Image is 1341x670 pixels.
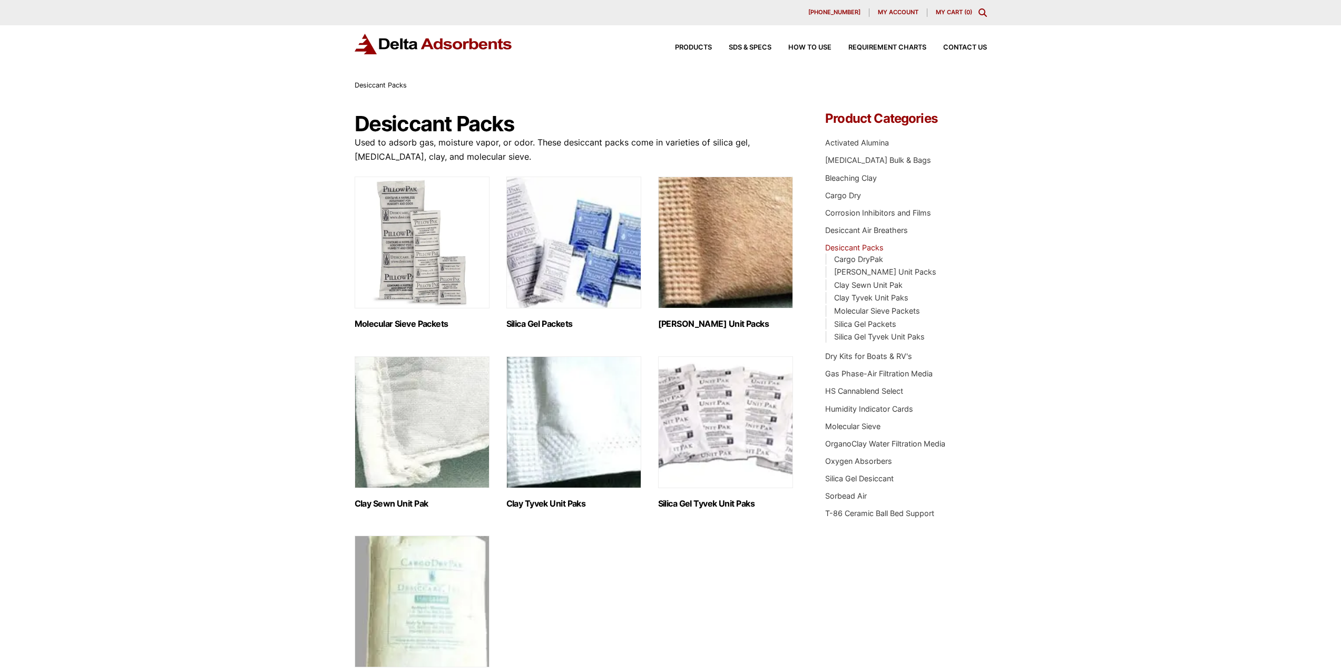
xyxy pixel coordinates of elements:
[355,356,490,509] a: Visit product category Clay Sewn Unit Pak
[869,8,927,17] a: My account
[658,319,793,329] h2: [PERSON_NAME] Unit Packs
[825,474,894,483] a: Silica Gel Desiccant
[966,8,970,16] span: 0
[825,352,912,361] a: Dry Kits for Boats & RV's
[825,509,934,518] a: T-86 Ceramic Ball Bed Support
[825,112,986,125] h4: Product Categories
[825,404,913,413] a: Humidity Indicator Cards
[825,138,889,147] a: Activated Alumina
[834,267,936,276] a: [PERSON_NAME] Unit Packs
[800,8,869,17] a: [PHONE_NUMBER]
[878,9,918,15] span: My account
[658,177,793,329] a: Visit product category Clay Kraft Unit Packs
[729,44,771,51] span: SDS & SPECS
[658,44,712,51] a: Products
[506,356,641,488] img: Clay Tyvek Unit Paks
[506,177,641,329] a: Visit product category Silica Gel Packets
[506,177,641,308] img: Silica Gel Packets
[825,226,908,235] a: Desiccant Air Breathers
[506,319,641,329] h2: Silica Gel Packets
[658,499,793,509] h2: Silica Gel Tyvek Unit Paks
[834,255,883,264] a: Cargo DryPak
[355,112,794,135] h1: Desiccant Packs
[834,280,903,289] a: Clay Sewn Unit Pak
[355,499,490,509] h2: Clay Sewn Unit Pak
[825,156,931,164] a: [MEDICAL_DATA] Bulk & Bags
[936,8,972,16] a: My Cart (0)
[926,44,987,51] a: Contact Us
[834,332,925,341] a: Silica Gel Tyvek Unit Paks
[355,34,513,54] img: Delta Adsorbents
[834,306,920,315] a: Molecular Sieve Packets
[825,457,892,465] a: Oxygen Absorbers
[808,9,860,15] span: [PHONE_NUMBER]
[788,44,831,51] span: How to Use
[831,44,926,51] a: Requirement Charts
[825,191,861,200] a: Cargo Dry
[825,439,945,448] a: OrganoClay Water Filtration Media
[848,44,926,51] span: Requirement Charts
[712,44,771,51] a: SDS & SPECS
[675,44,712,51] span: Products
[825,243,884,252] a: Desiccant Packs
[355,356,490,488] img: Clay Sewn Unit Pak
[355,81,407,89] span: Desiccant Packs
[825,386,903,395] a: HS Cannablend Select
[771,44,831,51] a: How to Use
[658,356,793,509] a: Visit product category Silica Gel Tyvek Unit Paks
[825,369,933,378] a: Gas Phase-Air Filtration Media
[355,536,490,667] img: Cargo DryPak
[355,135,794,164] p: Used to adsorb gas, moisture vapor, or odor. These desiccant packs come in varieties of silica ge...
[825,173,877,182] a: Bleaching Clay
[825,422,880,431] a: Molecular Sieve
[978,8,987,17] div: Toggle Modal Content
[834,319,896,328] a: Silica Gel Packets
[506,356,641,509] a: Visit product category Clay Tyvek Unit Paks
[355,177,490,329] a: Visit product category Molecular Sieve Packets
[658,356,793,488] img: Silica Gel Tyvek Unit Paks
[943,44,987,51] span: Contact Us
[825,208,931,217] a: Corrosion Inhibitors and Films
[825,491,867,500] a: Sorbead Air
[834,293,908,302] a: Clay Tyvek Unit Paks
[506,499,641,509] h2: Clay Tyvek Unit Paks
[355,319,490,329] h2: Molecular Sieve Packets
[658,177,793,308] img: Clay Kraft Unit Packs
[355,177,490,308] img: Molecular Sieve Packets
